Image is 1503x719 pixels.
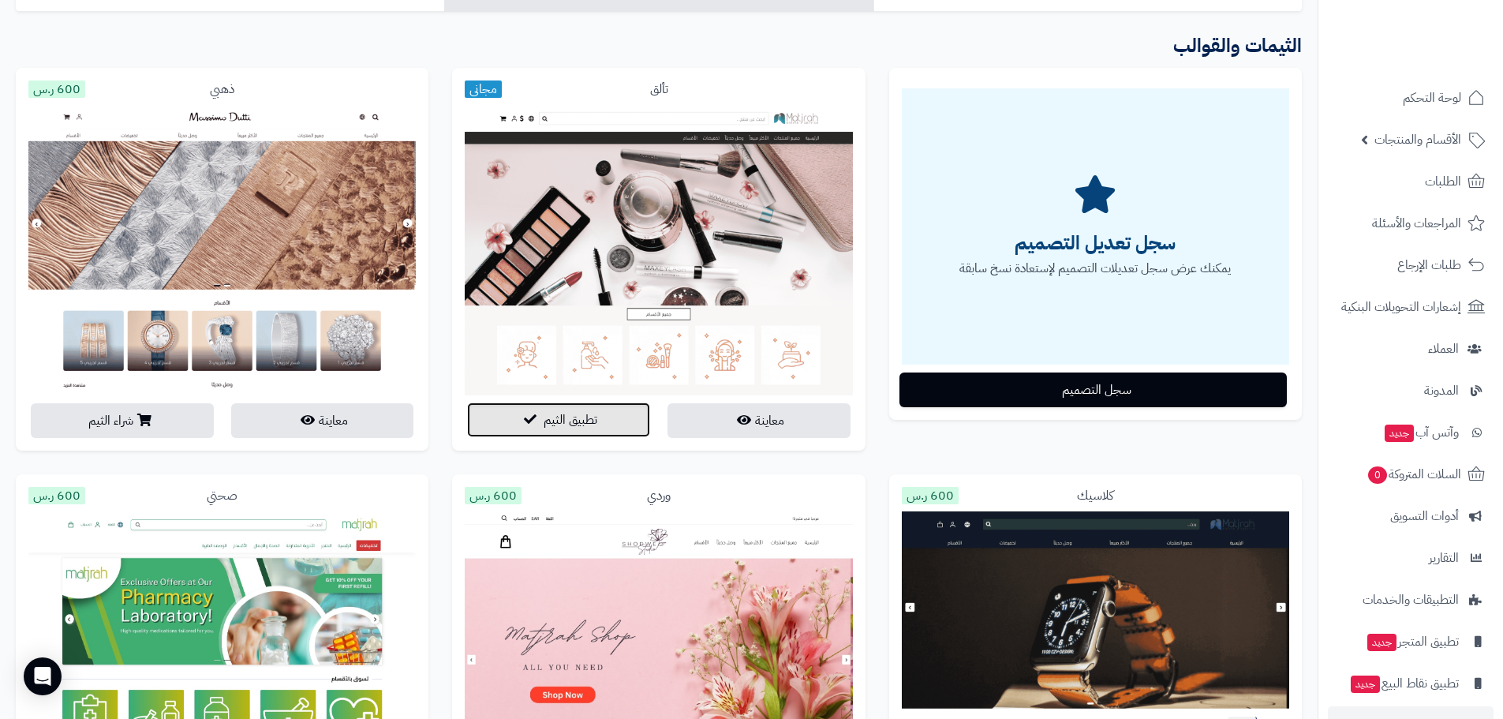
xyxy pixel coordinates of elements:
a: إشعارات التحويلات البنكية [1328,288,1494,326]
span: إشعارات التحويلات البنكية [1341,296,1461,318]
button: شراء الثيم [31,403,214,438]
span: الطلبات [1425,170,1461,193]
span: الأقسام والمنتجات [1374,129,1461,151]
div: ذهبي [28,81,416,99]
span: 0 [1368,466,1387,484]
span: لوحة التحكم [1403,87,1461,109]
a: المدونة [1328,372,1494,410]
span: المراجعات والأسئلة [1372,212,1461,234]
button: سجل التصميم [899,373,1287,407]
a: تطبيق المتجرجديد [1328,623,1494,661]
span: 600 ر.س [28,81,85,98]
span: وآتس آب [1383,421,1459,444]
span: السلات المتروكة [1367,463,1461,485]
div: كلاسيك [902,487,1289,505]
span: أدوات التسويق [1390,505,1459,527]
h2: سجل تعديل التصميم [902,227,1289,260]
span: مجاني [465,81,502,98]
div: يمكنك عرض سجل تعديلات التصميم لإستعادة نسخ سابقة [902,88,1289,365]
span: العملاء [1428,338,1459,360]
a: أدوات التسويق [1328,497,1494,535]
h3: الثيمات والقوالب [16,30,1302,62]
span: جديد [1351,676,1380,693]
span: المدونة [1424,380,1459,402]
a: التقارير [1328,539,1494,577]
a: الطلبات [1328,163,1494,200]
a: العملاء [1328,330,1494,368]
img: logo-2.png [1396,44,1488,77]
div: وردي [465,487,852,505]
span: 600 ر.س [902,487,959,504]
a: المراجعات والأسئلة [1328,204,1494,242]
a: وآتس آبجديد [1328,414,1494,451]
span: طلبات الإرجاع [1397,254,1461,276]
a: طلبات الإرجاع [1328,246,1494,284]
button: تطبيق الثيم [467,403,650,437]
a: لوحة التحكم [1328,79,1494,117]
div: Open Intercom Messenger [24,657,62,695]
button: معاينة [231,403,414,438]
span: 600 ر.س [28,487,85,504]
div: تألق [465,81,852,99]
span: التطبيقات والخدمات [1363,589,1459,611]
span: جديد [1367,634,1396,651]
span: 600 ر.س [465,487,522,504]
span: جديد [1385,425,1414,442]
button: معاينة [667,403,851,438]
span: التقارير [1429,547,1459,569]
span: تطبيق نقاط البيع [1349,672,1459,695]
a: التطبيقات والخدمات [1328,581,1494,619]
div: صحتي [28,487,416,505]
span: تطبيق الثيم [544,410,597,429]
span: تطبيق المتجر [1366,631,1459,653]
a: السلات المتروكة0 [1328,455,1494,493]
a: تطبيق نقاط البيعجديد [1328,665,1494,702]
